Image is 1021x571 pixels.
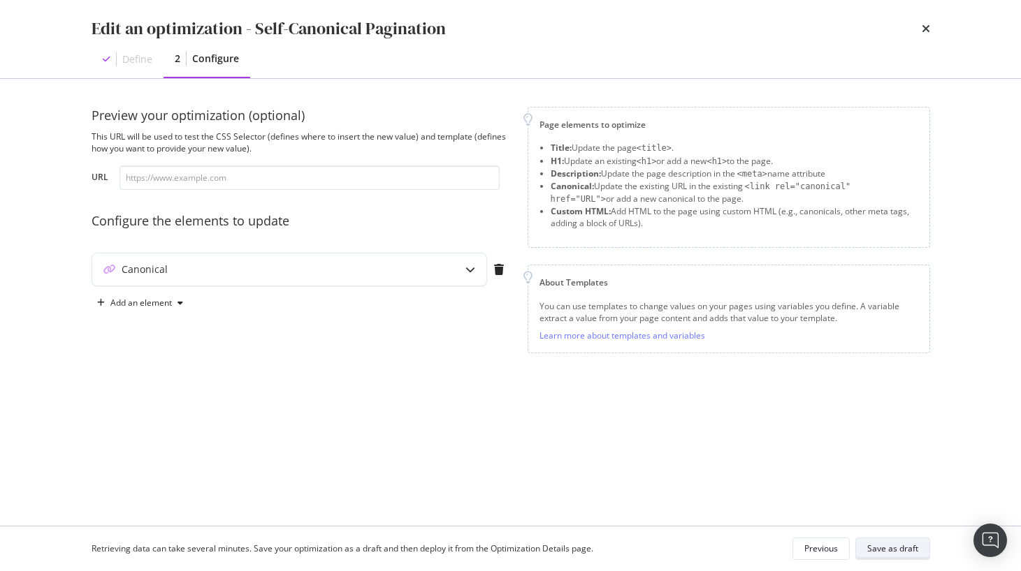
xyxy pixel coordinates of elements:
[737,169,767,179] span: <meta>
[110,299,172,307] div: Add an element
[551,168,918,180] li: Update the page description in the name attribute
[855,537,930,560] button: Save as draft
[551,205,918,229] li: Add HTML to the page using custom HTML (e.g., canonicals, other meta tags, adding a block of URLs).
[551,180,594,192] strong: Canonical:
[92,131,511,154] div: This URL will be used to test the CSS Selector (defines where to insert the new value) and templa...
[922,17,930,40] div: times
[92,107,511,125] div: Preview your optimization (optional)
[973,524,1007,557] div: Open Intercom Messenger
[122,52,152,66] div: Define
[540,276,918,288] div: About Templates
[551,180,918,205] li: Update the existing URL in the existing or add a new canonical to the page.
[867,542,918,554] div: Save as draft
[120,165,500,190] input: https://www.example.com
[637,156,657,166] span: <h1>
[540,300,918,324] div: You can use templates to change values on your pages using variables you define. A variable extra...
[175,52,180,66] div: 2
[551,205,611,217] strong: Custom HTML:
[92,292,189,314] button: Add an element
[551,155,564,167] strong: H1:
[92,542,593,554] div: Retrieving data can take several minutes. Save your optimization as a draft and then deploy it fr...
[92,171,108,186] label: URL
[192,52,239,66] div: Configure
[551,142,572,154] strong: Title:
[792,537,850,560] button: Previous
[551,142,918,154] li: Update the page .
[551,168,601,179] strong: Description:
[551,155,918,168] li: Update an existing or add a new to the page.
[551,181,851,204] span: <link rel="canonical" href="URL">
[804,542,838,554] div: Previous
[707,156,727,166] span: <h1>
[92,17,446,40] div: Edit an optimization - Self-Canonical Pagination
[122,262,168,276] div: Canonical
[92,212,511,230] div: Configure the elements to update
[540,119,918,131] div: Page elements to optimize
[540,329,705,341] a: Learn more about templates and variables
[637,143,672,153] span: <title>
